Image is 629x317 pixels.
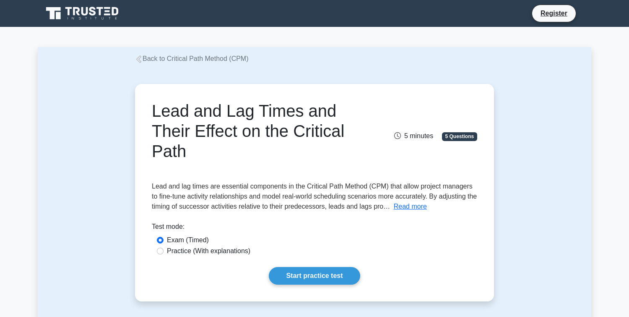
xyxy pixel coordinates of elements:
[167,246,250,256] label: Practice (With explanations)
[394,132,433,139] span: 5 minutes
[394,202,427,212] button: Read more
[535,8,572,18] a: Register
[152,101,365,161] h1: Lead and Lag Times and Their Effect on the Critical Path
[152,183,477,210] span: Lead and lag times are essential components in the Critical Path Method (CPM) that allow project ...
[269,267,360,285] a: Start practice test
[442,132,477,141] span: 5 Questions
[152,222,477,235] div: Test mode:
[167,235,209,245] label: Exam (Timed)
[135,55,249,62] a: Back to Critical Path Method (CPM)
